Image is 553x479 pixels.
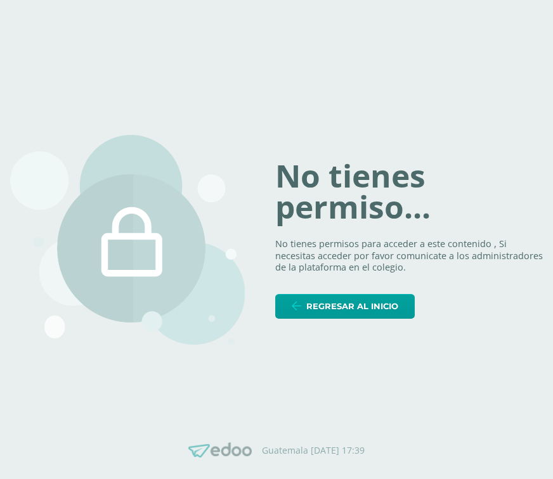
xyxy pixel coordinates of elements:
a: Regresar al inicio [275,294,415,319]
p: No tienes permisos para acceder a este contenido , Si necesitas acceder por favor comunicate a lo... [275,238,543,274]
img: 403.png [10,135,245,345]
span: Regresar al inicio [306,295,398,318]
p: Guatemala [DATE] 17:39 [262,445,365,456]
img: Edoo [188,442,252,458]
h1: No tienes permiso... [275,160,543,223]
